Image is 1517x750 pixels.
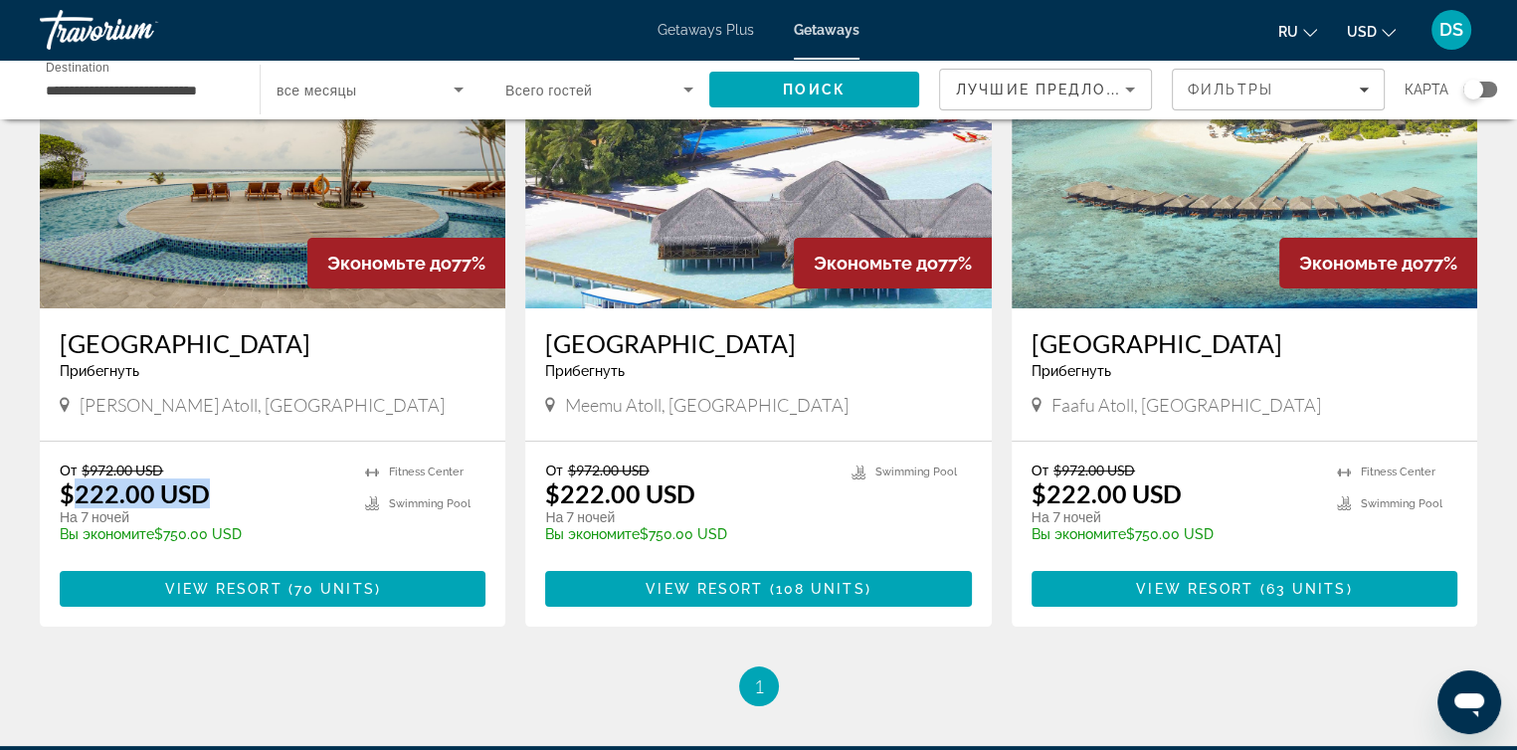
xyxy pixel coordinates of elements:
span: карта [1405,76,1448,103]
p: На 7 ночей [545,508,831,526]
span: View Resort [1136,581,1253,597]
span: Всего гостей [505,83,592,98]
p: $750.00 USD [1032,526,1317,542]
span: Экономьте до [814,253,938,274]
a: Getaways [794,22,859,38]
span: От [545,462,562,478]
span: Fitness Center [389,466,464,478]
p: $750.00 USD [545,526,831,542]
button: Search [709,72,919,107]
span: Swimming Pool [1361,497,1442,510]
span: Поиск [783,82,846,97]
span: Meemu Atoll, [GEOGRAPHIC_DATA] [565,394,849,416]
span: Destination [46,61,109,74]
span: Лучшие предложения [956,82,1168,97]
span: ( ) [283,581,381,597]
div: 77% [1279,238,1477,288]
span: Вы экономите [545,526,640,542]
p: На 7 ночей [60,508,345,526]
span: DS [1439,20,1463,40]
span: 63 units [1266,581,1347,597]
a: [GEOGRAPHIC_DATA] [1032,328,1457,358]
button: View Resort(70 units) [60,571,485,607]
nav: Pagination [40,666,1477,706]
span: ru [1278,24,1298,40]
span: Вы экономите [1032,526,1126,542]
span: Фильтры [1188,82,1273,97]
span: Прибегнуть [545,363,625,379]
iframe: Кнопка запуска окна обмена сообщениями [1437,670,1501,734]
a: [GEOGRAPHIC_DATA] [545,328,971,358]
p: $222.00 USD [1032,478,1182,508]
p: $222.00 USD [60,478,210,508]
span: View Resort [646,581,763,597]
mat-select: Sort by [956,78,1135,101]
span: View Resort [165,581,283,597]
span: Вы экономите [60,526,154,542]
a: Getaways Plus [658,22,754,38]
span: Экономьте до [327,253,452,274]
span: Прибегнуть [60,363,139,379]
span: [PERSON_NAME] Atoll, [GEOGRAPHIC_DATA] [80,394,445,416]
button: View Resort(63 units) [1032,571,1457,607]
span: все месяцы [277,83,356,98]
span: Swimming Pool [875,466,957,478]
div: 77% [794,238,992,288]
span: $972.00 USD [1053,462,1135,478]
span: $972.00 USD [568,462,650,478]
button: Change currency [1347,17,1396,46]
span: 108 units [776,581,865,597]
span: $972.00 USD [82,462,163,478]
p: $222.00 USD [545,478,695,508]
a: Travorium [40,4,239,56]
button: User Menu [1425,9,1477,51]
span: От [60,462,77,478]
span: Экономьте до [1299,253,1423,274]
span: Прибегнуть [1032,363,1111,379]
button: Filters [1172,69,1385,110]
span: 1 [754,675,764,697]
span: 70 units [294,581,375,597]
p: $750.00 USD [60,526,345,542]
span: Swimming Pool [389,497,471,510]
span: Faafu Atoll, [GEOGRAPHIC_DATA] [1051,394,1321,416]
button: View Resort(108 units) [545,571,971,607]
span: ( ) [763,581,870,597]
span: От [1032,462,1048,478]
span: Fitness Center [1361,466,1435,478]
p: На 7 ночей [1032,508,1317,526]
div: 77% [307,238,505,288]
span: ( ) [1253,581,1352,597]
button: Change language [1278,17,1317,46]
input: Select destination [46,79,234,102]
span: USD [1347,24,1377,40]
a: [GEOGRAPHIC_DATA] [60,328,485,358]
